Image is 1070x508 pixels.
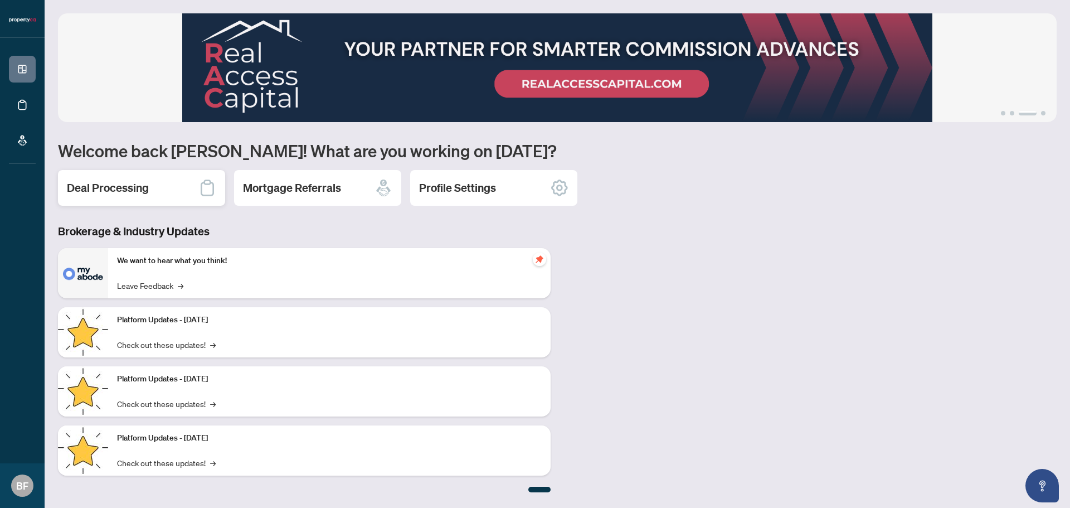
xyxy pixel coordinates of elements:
[419,180,496,196] h2: Profile Settings
[210,457,216,469] span: →
[210,338,216,351] span: →
[1001,111,1005,115] button: 1
[117,255,542,267] p: We want to hear what you think!
[117,279,183,292] a: Leave Feedback→
[58,13,1057,122] img: Slide 2
[117,457,216,469] a: Check out these updates!→
[243,180,341,196] h2: Mortgage Referrals
[117,432,542,444] p: Platform Updates - [DATE]
[178,279,183,292] span: →
[9,17,36,23] img: logo
[58,425,108,476] img: Platform Updates - June 23, 2025
[58,224,551,239] h3: Brokerage & Industry Updates
[1041,111,1045,115] button: 4
[58,307,108,357] img: Platform Updates - July 21, 2025
[117,338,216,351] a: Check out these updates!→
[210,398,216,410] span: →
[58,366,108,417] img: Platform Updates - July 8, 2025
[117,314,542,326] p: Platform Updates - [DATE]
[1025,469,1059,502] button: Open asap
[1010,111,1014,115] button: 2
[16,478,28,494] span: BF
[117,373,542,385] p: Platform Updates - [DATE]
[1019,111,1037,115] button: 3
[117,398,216,410] a: Check out these updates!→
[58,248,108,298] img: We want to hear what you think!
[67,180,149,196] h2: Deal Processing
[58,140,1057,161] h1: Welcome back [PERSON_NAME]! What are you working on [DATE]?
[533,253,546,266] span: pushpin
